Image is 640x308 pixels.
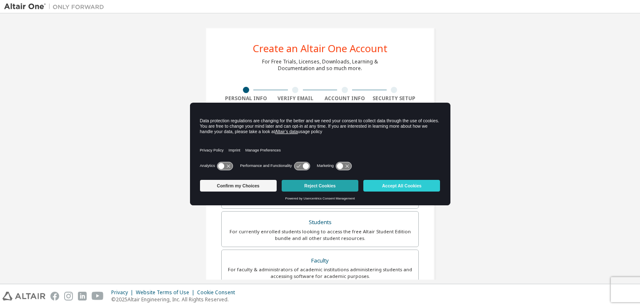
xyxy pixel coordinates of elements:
img: instagram.svg [64,292,73,300]
p: © 2025 Altair Engineering, Inc. All Rights Reserved. [111,296,240,303]
div: For currently enrolled students looking to access the free Altair Student Edition bundle and all ... [227,228,413,242]
img: facebook.svg [50,292,59,300]
img: youtube.svg [92,292,104,300]
div: Cookie Consent [197,289,240,296]
div: Personal Info [221,95,271,102]
div: Privacy [111,289,136,296]
div: Verify Email [271,95,320,102]
div: Account Info [320,95,370,102]
div: Create an Altair One Account [253,43,387,53]
div: Students [227,217,413,228]
div: Website Terms of Use [136,289,197,296]
div: Security Setup [370,95,419,102]
img: Altair One [4,3,108,11]
div: Faculty [227,255,413,267]
img: altair_logo.svg [2,292,45,300]
img: linkedin.svg [78,292,87,300]
div: For faculty & administrators of academic institutions administering students and accessing softwa... [227,266,413,280]
div: For Free Trials, Licenses, Downloads, Learning & Documentation and so much more. [262,58,378,72]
